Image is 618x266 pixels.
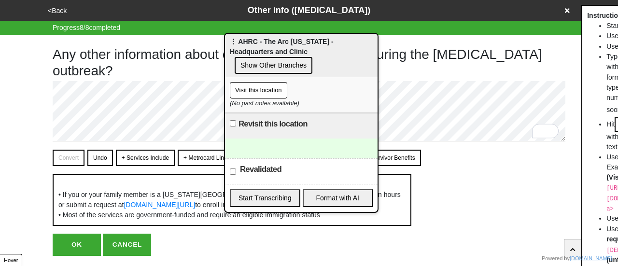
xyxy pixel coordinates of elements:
[45,5,70,16] button: <Back
[53,23,120,33] span: Progress 8 / 8 completed
[53,150,84,166] button: Convert
[240,164,281,175] label: Revalidated
[53,234,101,256] button: OK
[303,189,373,207] button: Format with AI
[239,118,308,130] label: Revisit this location
[230,189,300,207] button: Start Transcribing
[103,234,151,256] button: CANCEL
[53,174,411,226] div: • If you or your family member is a [US_STATE][GEOGRAPHIC_DATA] resident, feel free to call durin...
[116,150,175,166] button: + Services Include
[230,38,334,56] span: ⋮ AHRC - The Arc [US_STATE] - Headquarters and Clinic
[124,201,195,209] a: [DOMAIN_NAME][URL]
[248,5,370,15] span: Other info ([MEDICAL_DATA])
[230,99,299,107] i: (No past notes available)
[53,81,565,141] textarea: To enrich screen reader interactions, please activate Accessibility in Grammarly extension settings
[178,150,233,166] button: + Metrocard Line
[230,82,287,98] button: Visit this location
[87,150,113,166] button: Undo
[542,254,612,263] div: Powered by
[361,150,421,166] button: + Survivor Benefits
[570,255,612,261] a: [DOMAIN_NAME]
[235,57,312,74] button: Show Other Branches
[53,46,565,79] h1: Any other information about operation of this service during the [MEDICAL_DATA] outbreak?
